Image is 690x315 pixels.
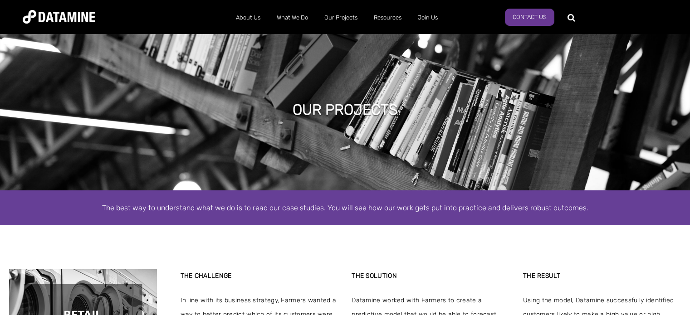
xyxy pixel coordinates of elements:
[269,6,316,29] a: What We Do
[181,272,232,280] strong: THE CHALLENGE
[87,202,604,214] div: The best way to understand what we do is to read our case studies. You will see how our work gets...
[505,9,554,26] a: Contact Us
[352,272,397,280] strong: THE SOLUTION
[523,272,560,280] strong: THE RESULT
[366,6,410,29] a: Resources
[23,10,95,24] img: Datamine
[316,6,366,29] a: Our Projects
[410,6,446,29] a: Join Us
[228,6,269,29] a: About Us
[293,100,398,120] h1: Our projects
